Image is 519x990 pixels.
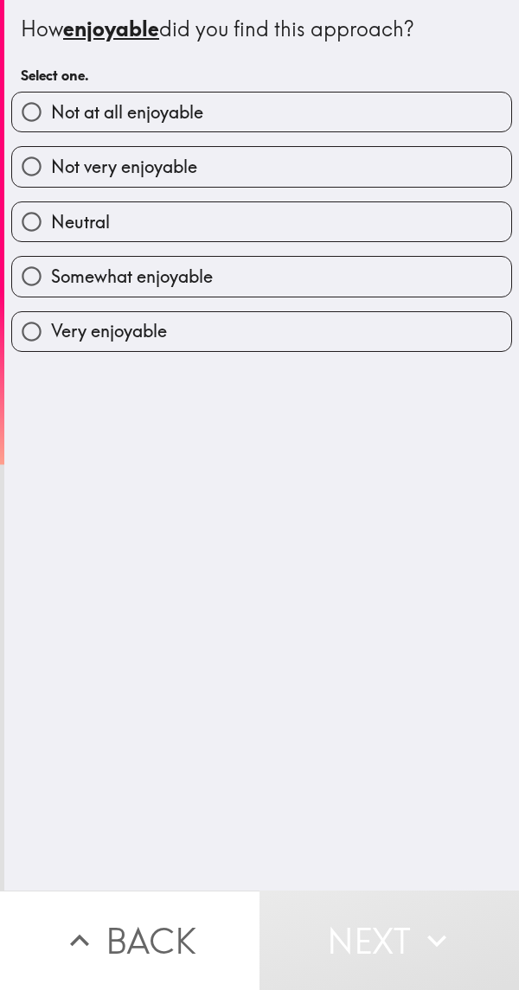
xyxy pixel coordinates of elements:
div: How did you find this approach? [21,15,503,44]
button: Very enjoyable [12,312,511,351]
button: Neutral [12,202,511,241]
span: Not at all enjoyable [51,100,203,125]
span: Somewhat enjoyable [51,265,213,289]
button: Not very enjoyable [12,147,511,186]
span: Not very enjoyable [51,155,197,179]
span: Very enjoyable [51,319,167,343]
h6: Select one. [21,66,503,85]
button: Next [259,891,519,990]
button: Not at all enjoyable [12,93,511,131]
button: Somewhat enjoyable [12,257,511,296]
u: enjoyable [63,16,159,42]
span: Neutral [51,210,110,234]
